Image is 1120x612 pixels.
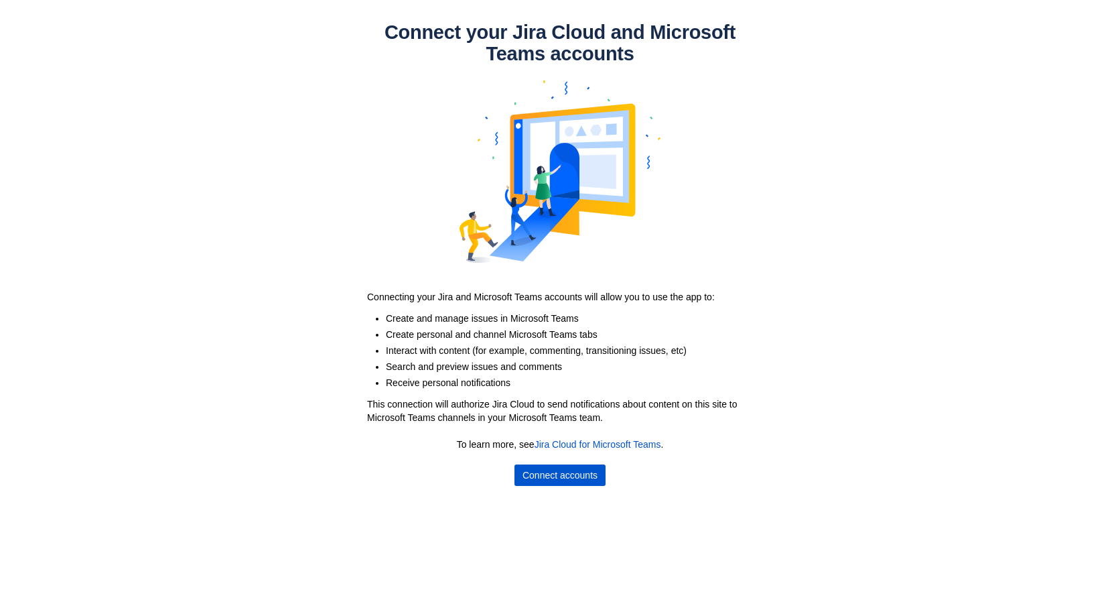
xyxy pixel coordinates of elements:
[367,290,753,304] p: Connecting your Jira and Microsoft Teams accounts will allow you to use the app to:
[367,397,753,424] p: This connection will authorize Jira Cloud to send notifications about content on this site to Mic...
[386,312,761,325] li: Create and manage issues in Microsoft Teams
[460,64,660,279] img: account-mapping.svg
[514,465,606,486] button: Connect accounts
[372,438,748,451] p: To learn more, see .
[386,344,761,357] li: Interact with content (for example, commenting, transitioning issues, etc)
[359,21,761,64] h1: Connect your Jira Cloud and Microsoft Teams accounts
[386,376,761,389] li: Receive personal notifications
[386,360,761,373] li: Search and preview issues and comments
[522,465,598,486] span: Connect accounts
[386,328,761,341] li: Create personal and channel Microsoft Teams tabs
[535,439,661,450] a: Jira Cloud for Microsoft Teams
